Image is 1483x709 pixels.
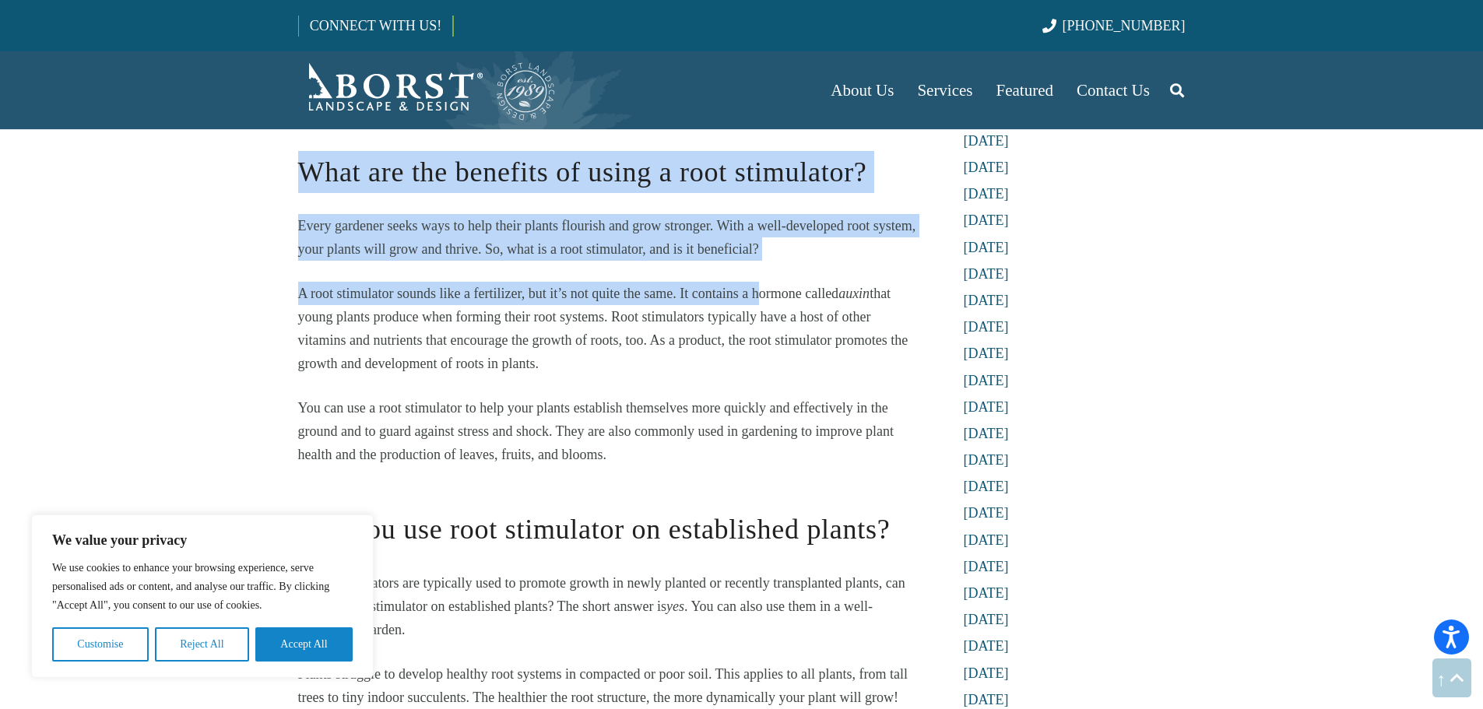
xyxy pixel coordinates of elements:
[52,531,353,549] p: We value your privacy
[964,665,1009,681] a: [DATE]
[31,514,374,678] div: We value your privacy
[1077,81,1150,100] span: Contact Us
[298,514,891,545] span: Can you use root stimulator on established plants?
[298,286,908,371] span: that young plants produce when forming their root systems. Root stimulators typically have a host...
[298,286,839,301] span: A root stimulator sounds like a fertilizer, but it’s not quite the same. It contains a hormone ca...
[964,585,1009,601] a: [DATE]
[964,426,1009,441] a: [DATE]
[964,212,1009,228] a: [DATE]
[964,240,1009,255] a: [DATE]
[1161,71,1193,110] a: Search
[298,400,894,462] span: You can use a root stimulator to help your plants establish themselves more quickly and effective...
[666,598,684,614] span: yes
[838,286,870,301] span: auxin
[964,452,1009,468] a: [DATE]
[964,532,1009,548] a: [DATE]
[831,81,894,100] span: About Us
[964,293,1009,308] a: [DATE]
[964,612,1009,627] a: [DATE]
[52,559,353,615] p: We use cookies to enhance your browsing experience, serve personalised ads or content, and analys...
[819,51,905,129] a: About Us
[917,81,972,100] span: Services
[964,479,1009,494] a: [DATE]
[964,346,1009,361] a: [DATE]
[964,266,1009,282] a: [DATE]
[985,51,1065,129] a: Featured
[1432,658,1471,697] a: Back to top
[298,575,905,614] span: If root stimulators are typically used to promote growth in newly planted or recently transplante...
[964,319,1009,335] a: [DATE]
[1065,51,1161,129] a: Contact Us
[905,51,984,129] a: Services
[964,692,1009,707] a: [DATE]
[964,505,1009,521] a: [DATE]
[298,156,867,188] span: What are the benefits of using a root stimulator?
[964,160,1009,175] a: [DATE]
[964,638,1009,654] a: [DATE]
[299,7,452,44] a: CONNECT WITH US!
[964,399,1009,415] a: [DATE]
[298,218,916,257] span: Every gardener seeks ways to help their plants flourish and grow stronger. With a well-developed ...
[298,59,557,121] a: Borst-Logo
[1042,18,1185,33] a: [PHONE_NUMBER]
[255,627,353,662] button: Accept All
[964,133,1009,149] a: [DATE]
[996,81,1053,100] span: Featured
[52,627,149,662] button: Customise
[1063,18,1186,33] span: [PHONE_NUMBER]
[155,627,249,662] button: Reject All
[964,186,1009,202] a: [DATE]
[964,373,1009,388] a: [DATE]
[964,559,1009,574] a: [DATE]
